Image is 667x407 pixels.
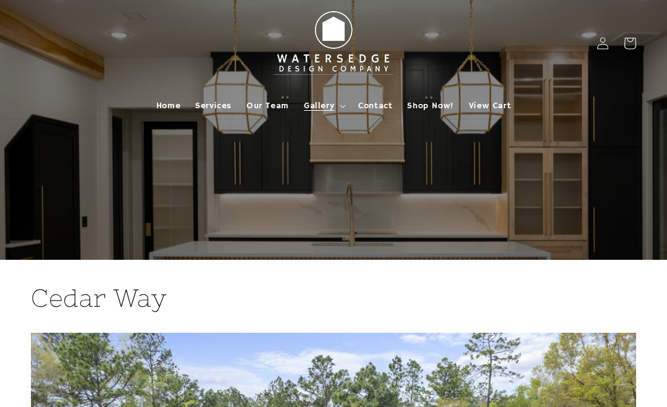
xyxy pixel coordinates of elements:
[400,93,461,119] a: Shop Now!
[31,282,636,314] h2: Cedar Way
[358,100,392,111] span: Contact
[266,5,401,82] img: Watersedge Design Co
[469,100,511,111] span: View Cart
[296,93,351,119] summary: Gallery
[246,100,289,111] span: Our Team
[149,93,188,119] a: Home
[351,93,400,119] a: Contact
[304,100,334,111] span: Gallery
[407,100,453,111] span: Shop Now!
[239,93,296,119] a: Our Team
[156,100,180,111] span: Home
[195,100,232,111] span: Services
[188,93,239,119] a: Services
[461,93,518,119] a: View Cart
